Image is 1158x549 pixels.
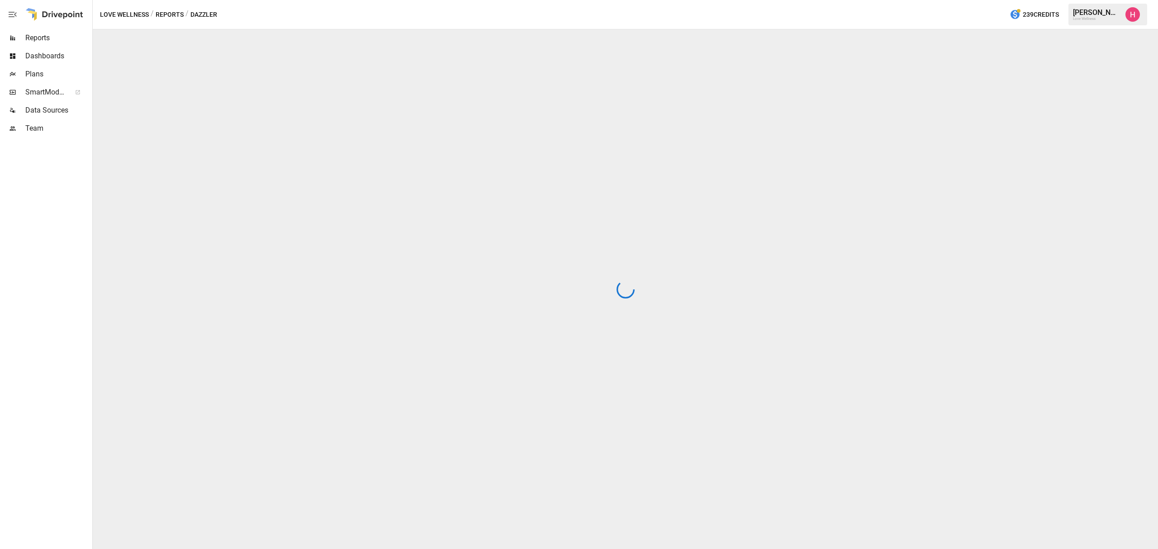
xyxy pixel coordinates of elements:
[25,105,90,116] span: Data Sources
[1023,9,1059,20] span: 239 Credits
[25,123,90,134] span: Team
[156,9,184,20] button: Reports
[25,87,65,98] span: SmartModel
[1073,17,1120,21] div: Love Wellness
[100,9,149,20] button: Love Wellness
[65,85,71,97] span: ™
[25,33,90,43] span: Reports
[1120,2,1145,27] button: Hayley Rovet
[25,51,90,62] span: Dashboards
[185,9,189,20] div: /
[1006,6,1063,23] button: 239Credits
[25,69,90,80] span: Plans
[1125,7,1140,22] img: Hayley Rovet
[1073,8,1120,17] div: [PERSON_NAME]
[151,9,154,20] div: /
